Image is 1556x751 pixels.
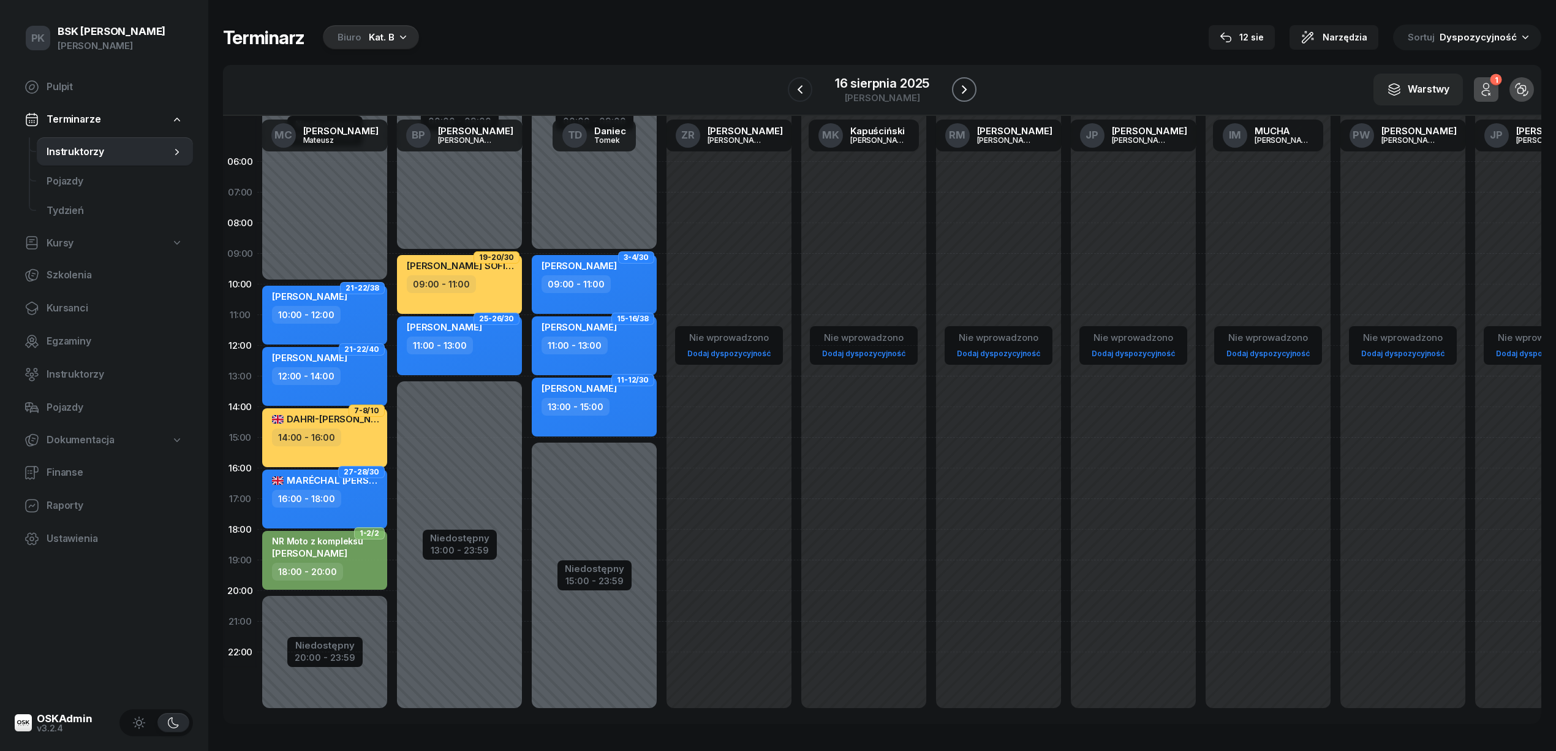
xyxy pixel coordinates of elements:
span: 11-12/30 [617,379,649,381]
button: Narzędzia [1290,25,1378,50]
div: 09:00 - 11:00 [407,275,476,293]
div: [PERSON_NAME] [58,38,165,54]
span: Egzaminy [47,334,183,349]
a: MKKapuściński[PERSON_NAME] [809,120,919,151]
span: Ustawienia [47,531,183,547]
div: 18:00 [223,514,257,545]
div: [PERSON_NAME] [438,136,497,144]
div: Niedostępny [430,533,489,543]
div: 12 sie [1220,30,1264,45]
div: [PERSON_NAME] [1112,126,1187,135]
a: Pojazdy [15,393,193,422]
div: [PERSON_NAME] [850,136,909,144]
a: Dodaj dyspozycyjność [1356,346,1449,360]
a: Instruktorzy [15,360,193,389]
div: 15:00 - 23:59 [565,573,624,586]
span: Instruktorzy [47,367,183,383]
div: [PERSON_NAME] [438,126,513,135]
span: Pulpit [47,79,183,95]
span: 21-22/38 [346,287,379,289]
div: Niedostępny [295,641,355,650]
span: 27-28/30 [344,471,379,473]
div: 13:00 [223,361,257,392]
div: Niedostępny [565,564,624,573]
div: Nie wprowadzono [1222,330,1315,346]
a: Tydzień [37,196,193,226]
span: JP [1086,130,1098,140]
a: Raporty [15,491,193,520]
button: Sortuj Dyspozycyjność [1393,25,1541,50]
div: v3.2.4 [37,724,93,733]
div: 16 sierpnia 2025 [835,77,929,90]
span: MARÉCHAL [PERSON_NAME] [272,475,417,486]
span: Szkolenia [47,267,183,283]
div: 12:00 - 14:00 [272,367,341,385]
span: Terminarze [47,112,100,128]
button: 12 sie [1209,25,1275,50]
div: [PERSON_NAME] [1255,136,1313,144]
button: Niedostępny15:00 - 23:59 [565,562,624,589]
button: Nie wprowadzonoDodaj dyspozycyjność [817,327,910,364]
div: NR Moto z kompleksu [272,536,363,546]
div: Warstwy [1387,82,1449,97]
div: 22:00 [223,637,257,668]
div: Nie wprowadzono [952,330,1045,346]
div: 09:00 - 11:00 [542,275,611,293]
span: Kursanci [47,300,183,316]
div: 14:00 [223,392,257,422]
div: 20:00 - 23:59 [295,650,355,663]
span: Pojazdy [47,173,183,189]
button: Nie wprowadzonoDodaj dyspozycyjność [682,327,776,364]
div: MUCHA [1255,126,1313,135]
a: Pojazdy [37,167,193,196]
span: 19-20/30 [479,256,514,259]
div: Tomek [594,136,625,144]
div: 10:00 [223,269,257,300]
a: Kursanci [15,294,193,323]
a: Terminarze [15,105,193,134]
button: Niedostępny13:00 - 23:59 [430,531,489,558]
span: Raporty [47,498,183,514]
button: Niedostępny20:00 - 23:59 [295,638,355,665]
div: 07:00 [223,177,257,208]
a: Dodaj dyspozycyjność [1087,346,1180,360]
div: 19:00 [223,545,257,576]
span: RM [949,130,965,140]
div: [PERSON_NAME] [1381,136,1440,144]
div: [PERSON_NAME] [1381,126,1457,135]
div: Mateusz [303,136,362,144]
span: [PERSON_NAME] [542,260,617,272]
span: MC [274,130,292,140]
div: 11:00 [223,300,257,330]
div: 18:00 - 20:00 [272,563,343,581]
div: 16:00 - 18:00 [272,490,341,508]
span: 3-4/30 [624,256,649,259]
div: [PERSON_NAME] [303,126,379,135]
a: Instruktorzy [37,137,193,167]
button: Nie wprowadzonoDodaj dyspozycyjność [1087,327,1180,364]
button: Nie wprowadzonoDodaj dyspozycyjność [1222,327,1315,364]
div: 1 [1490,74,1501,86]
div: 21:00 [223,606,257,637]
span: Kursy [47,235,74,251]
div: Nie wprowadzono [817,330,910,346]
button: 1 [1474,77,1498,102]
a: RM[PERSON_NAME][PERSON_NAME] [935,120,1062,151]
a: ZR[PERSON_NAME][PERSON_NAME] [666,120,793,151]
span: Sortuj [1408,29,1437,45]
a: Egzaminy [15,327,193,356]
span: 15-16/38 [617,318,649,320]
button: Warstwy [1373,74,1463,105]
a: Dodaj dyspozycyjność [952,346,1045,360]
div: [PERSON_NAME] [977,126,1052,135]
span: TD [568,130,583,140]
div: [PERSON_NAME] [977,136,1036,144]
div: 20:00 [223,576,257,606]
div: BSK [PERSON_NAME] [58,26,165,37]
span: [PERSON_NAME] [272,547,347,559]
div: [PERSON_NAME] [1112,136,1171,144]
span: [PERSON_NAME] [542,321,617,333]
span: [PERSON_NAME] [272,352,347,364]
span: [PERSON_NAME] [272,291,347,302]
span: Pojazdy [47,400,183,416]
